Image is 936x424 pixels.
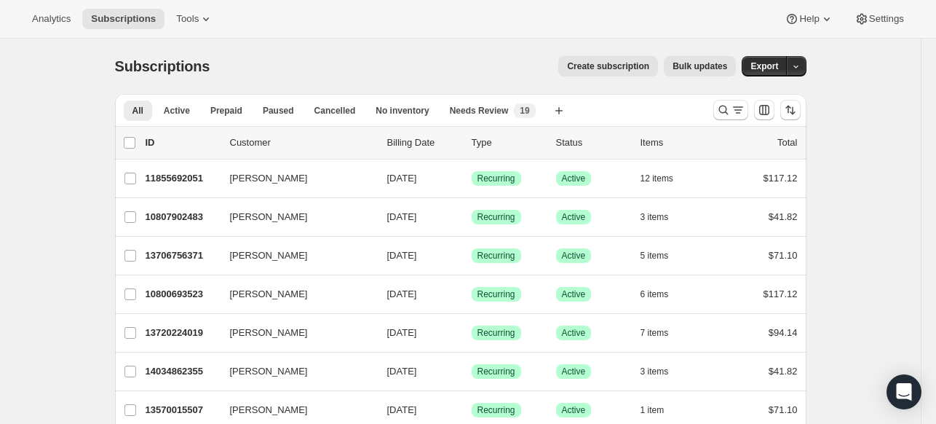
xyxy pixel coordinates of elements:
span: [PERSON_NAME] [230,210,308,224]
span: 7 items [640,327,669,339]
span: 3 items [640,366,669,377]
p: Total [777,136,797,150]
button: 5 items [640,246,685,266]
button: Help [776,9,842,29]
button: Create new view [547,101,571,121]
span: Active [562,250,586,262]
span: Subscriptions [91,13,156,25]
button: [PERSON_NAME] [221,167,367,190]
button: Export [742,56,787,76]
span: Active [562,173,586,184]
span: [PERSON_NAME] [230,403,308,417]
span: Active [562,327,586,339]
span: [PERSON_NAME] [230,171,308,186]
p: 11855692051 [146,171,218,186]
span: [DATE] [387,211,417,222]
span: 5 items [640,250,669,262]
span: [DATE] [387,404,417,415]
button: [PERSON_NAME] [221,399,367,422]
span: [DATE] [387,250,417,261]
p: 13570015507 [146,403,218,417]
p: 10800693523 [146,287,218,302]
span: [DATE] [387,173,417,184]
span: Active [562,366,586,377]
button: [PERSON_NAME] [221,244,367,267]
div: 13706756371[PERSON_NAME][DATE]SuccessRecurringSuccessActive5 items$71.10 [146,246,798,266]
span: Recurring [477,211,515,223]
p: Billing Date [387,136,460,150]
span: Recurring [477,288,515,300]
span: Active [562,404,586,416]
button: Settings [846,9,913,29]
span: [DATE] [387,366,417,377]
span: 19 [520,105,529,117]
span: Paused [263,105,294,117]
button: [PERSON_NAME] [221,283,367,306]
span: [PERSON_NAME] [230,326,308,340]
button: Search and filter results [713,100,748,120]
button: Tools [167,9,222,29]
span: [DATE] [387,327,417,338]
span: Recurring [477,250,515,262]
div: Type [472,136,544,150]
p: 13706756371 [146,248,218,263]
div: 13570015507[PERSON_NAME][DATE]SuccessRecurringSuccessActive1 item$71.10 [146,400,798,420]
button: Sort the results [780,100,801,120]
span: Prepaid [210,105,242,117]
span: Bulk updates [673,60,727,72]
div: Open Intercom Messenger [887,374,921,409]
button: Bulk updates [664,56,736,76]
button: 6 items [640,284,685,305]
span: $71.10 [769,250,798,261]
button: 3 items [640,207,685,227]
button: [PERSON_NAME] [221,321,367,345]
span: Create subscription [567,60,649,72]
span: No inventory [376,105,429,117]
button: 7 items [640,323,685,343]
span: [PERSON_NAME] [230,248,308,263]
span: $94.14 [769,327,798,338]
p: 13720224019 [146,326,218,340]
p: Status [556,136,629,150]
p: ID [146,136,218,150]
div: Items [640,136,713,150]
span: Help [799,13,819,25]
div: 10800693523[PERSON_NAME][DATE]SuccessRecurringSuccessActive6 items$117.12 [146,284,798,305]
span: [PERSON_NAME] [230,287,308,302]
span: Needs Review [450,105,509,117]
p: 10807902483 [146,210,218,224]
button: 12 items [640,168,689,189]
span: Recurring [477,173,515,184]
span: [DATE] [387,288,417,299]
span: $117.12 [764,173,798,184]
div: 14034862355[PERSON_NAME][DATE]SuccessRecurringSuccessActive3 items$41.82 [146,361,798,382]
span: Recurring [477,366,515,377]
span: 6 items [640,288,669,300]
div: 11855692051[PERSON_NAME][DATE]SuccessRecurringSuccessActive12 items$117.12 [146,168,798,189]
button: 3 items [640,361,685,382]
span: Recurring [477,404,515,416]
span: 1 item [640,404,665,416]
button: Customize table column order and visibility [754,100,774,120]
p: Customer [230,136,376,150]
span: $41.82 [769,366,798,377]
span: Cancelled [314,105,356,117]
button: Subscriptions [82,9,164,29]
div: 10807902483[PERSON_NAME][DATE]SuccessRecurringSuccessActive3 items$41.82 [146,207,798,227]
button: [PERSON_NAME] [221,360,367,383]
span: Active [562,211,586,223]
button: Analytics [23,9,79,29]
span: Settings [869,13,904,25]
span: Tools [176,13,199,25]
span: Active [164,105,190,117]
span: Subscriptions [115,58,210,74]
span: Active [562,288,586,300]
span: 3 items [640,211,669,223]
button: [PERSON_NAME] [221,205,367,229]
span: All [132,105,143,117]
span: [PERSON_NAME] [230,364,308,379]
div: 13720224019[PERSON_NAME][DATE]SuccessRecurringSuccessActive7 items$94.14 [146,323,798,343]
button: 1 item [640,400,681,420]
button: Create subscription [558,56,658,76]
p: 14034862355 [146,364,218,379]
